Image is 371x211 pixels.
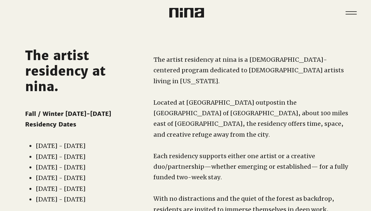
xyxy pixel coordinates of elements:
[153,99,279,106] span: Located at [GEOGRAPHIC_DATA] outpost
[341,3,361,23] nav: Site
[25,48,105,94] span: The artist residency at nina.
[36,195,86,203] span: [DATE] - [DATE]
[341,3,361,23] button: Menu
[36,185,86,193] span: [DATE] - [DATE]
[169,8,204,18] img: Nina Logo CMYK_Charcoal.png
[153,152,348,181] span: Each residency supports either one artist or a creative duo/partnership—whether emerging or estab...
[36,153,86,160] span: [DATE] - [DATE]
[36,142,86,150] span: [DATE] - [DATE]
[153,56,344,85] span: The artist residency at nina is a [DEMOGRAPHIC_DATA]-centered program dedicated to [DEMOGRAPHIC_D...
[25,110,111,128] span: Fall / Winter [DATE]-[DATE] Residency Dates
[36,163,86,171] span: [DATE] - [DATE]
[36,174,86,182] span: [DATE] - [DATE]
[153,99,348,138] span: in the [GEOGRAPHIC_DATA] of [GEOGRAPHIC_DATA], about 100 miles east of [GEOGRAPHIC_DATA], the res...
